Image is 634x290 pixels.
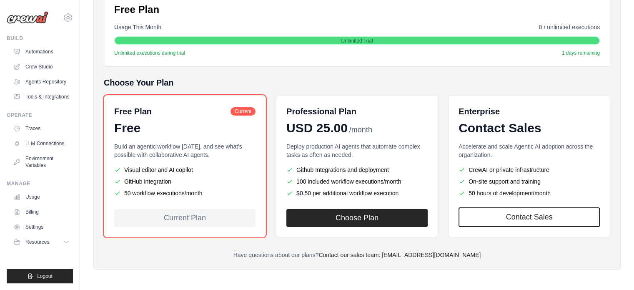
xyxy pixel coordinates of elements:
div: Contact Sales [459,121,600,136]
li: Github Integrations and deployment [286,166,428,174]
li: $0.50 per additional workflow execution [286,189,428,197]
button: Choose Plan [286,209,428,227]
a: Crew Studio [10,60,73,73]
div: Operate [7,112,73,119]
div: Manage [7,180,73,187]
img: Logo [7,11,48,24]
a: Agents Repository [10,75,73,88]
h6: Free Plan [114,106,152,117]
span: Usage This Month [114,23,161,31]
li: On-site support and training [459,177,600,186]
a: LLM Connections [10,137,73,150]
h6: Professional Plan [286,106,356,117]
span: 1 days remaining [562,50,600,56]
a: Billing [10,205,73,219]
span: 0 / unlimited executions [539,23,600,31]
div: Current Plan [114,209,256,227]
span: /month [349,124,372,136]
li: 100 included workflow executions/month [286,177,428,186]
p: Free Plan [114,3,159,16]
a: Settings [10,220,73,234]
p: Have questions about our plans? [104,251,610,259]
p: Accelerate and scale Agentic AI adoption across the organization. [459,142,600,159]
li: 50 workflow executions/month [114,189,256,197]
p: Build an agentic workflow [DATE], and see what's possible with collaborative AI agents. [114,142,256,159]
span: Current [231,107,256,116]
span: Unlimited executions during trial [114,50,185,56]
span: Unlimited Trial [341,38,373,44]
li: Visual editor and AI copilot [114,166,256,174]
a: Automations [10,45,73,58]
h5: Choose Your Plan [104,77,610,88]
span: Resources [25,239,49,245]
button: Logout [7,269,73,283]
div: Free [114,121,256,136]
a: Contact Sales [459,207,600,227]
span: Logout [37,273,53,280]
span: USD 25.00 [286,121,348,136]
h6: Enterprise [459,106,600,117]
div: Build [7,35,73,42]
li: GitHub integration [114,177,256,186]
a: Usage [10,190,73,204]
a: Environment Variables [10,152,73,172]
a: Tools & Integrations [10,90,73,103]
a: Traces [10,122,73,135]
li: CrewAI or private infrastructure [459,166,600,174]
li: 50 hours of development/month [459,189,600,197]
button: Resources [10,235,73,249]
a: Contact our sales team: [EMAIL_ADDRESS][DOMAIN_NAME] [318,252,481,258]
p: Deploy production AI agents that automate complex tasks as often as needed. [286,142,428,159]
